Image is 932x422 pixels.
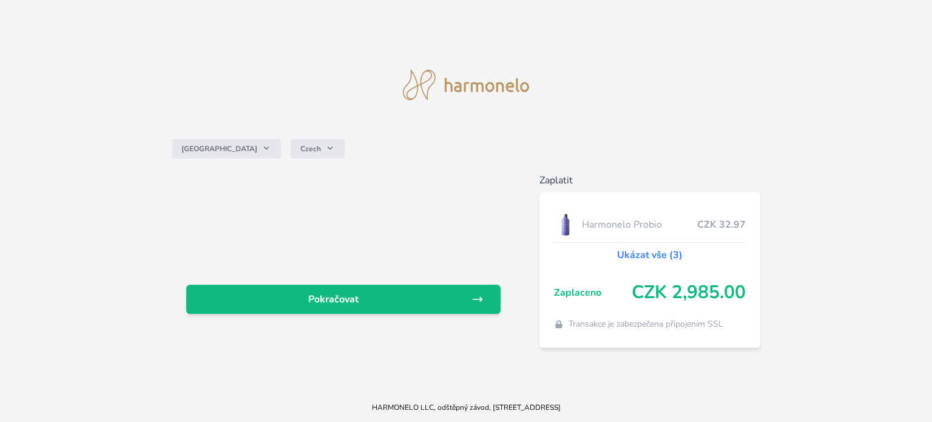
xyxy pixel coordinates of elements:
a: Pokračovat [186,285,501,314]
button: Czech [291,139,345,158]
span: Zaplaceno [554,285,632,300]
a: Ukázat vše (3) [617,248,683,262]
span: Harmonelo Probio [582,217,697,232]
span: CZK 2,985.00 [632,282,746,304]
span: Pokračovat [196,292,471,307]
span: Czech [300,144,321,154]
h6: Zaplatit [539,173,760,188]
img: logo.svg [403,70,529,100]
span: Transakce je zabezpečena připojením SSL [569,318,723,330]
img: CLEAN_PROBIO_se_stinem_x-lo.jpg [554,209,577,240]
span: [GEOGRAPHIC_DATA] [181,144,257,154]
span: CZK 32.97 [697,217,746,232]
button: [GEOGRAPHIC_DATA] [172,139,281,158]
